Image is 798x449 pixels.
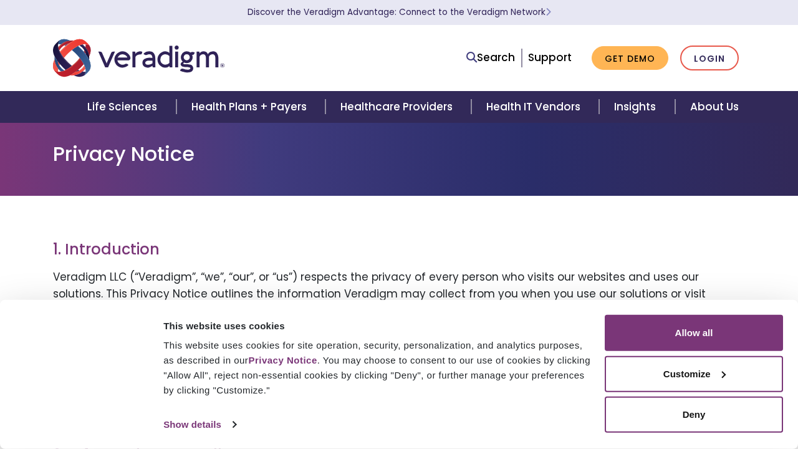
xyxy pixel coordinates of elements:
[528,50,572,65] a: Support
[72,91,176,123] a: Life Sciences
[163,338,590,398] div: This website uses cookies for site operation, security, personalization, and analytics purposes, ...
[592,46,668,70] a: Get Demo
[53,37,224,79] img: Veradigm logo
[53,142,745,166] h1: Privacy Notice
[163,415,236,434] a: Show details
[546,6,551,18] span: Learn More
[53,269,745,354] p: Veradigm LLC (“Veradigm”, “we”, “our”, or “us”) respects the privacy of every person who visits o...
[466,49,515,66] a: Search
[605,315,783,351] button: Allow all
[248,6,551,18] a: Discover the Veradigm Advantage: Connect to the Veradigm NetworkLearn More
[53,241,745,259] h3: 1. Introduction
[471,91,599,123] a: Health IT Vendors
[163,318,590,333] div: This website uses cookies
[680,46,739,71] a: Login
[599,91,675,123] a: Insights
[176,91,325,123] a: Health Plans + Payers
[605,397,783,433] button: Deny
[248,355,317,365] a: Privacy Notice
[325,91,471,123] a: Healthcare Providers
[675,91,754,123] a: About Us
[605,355,783,392] button: Customize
